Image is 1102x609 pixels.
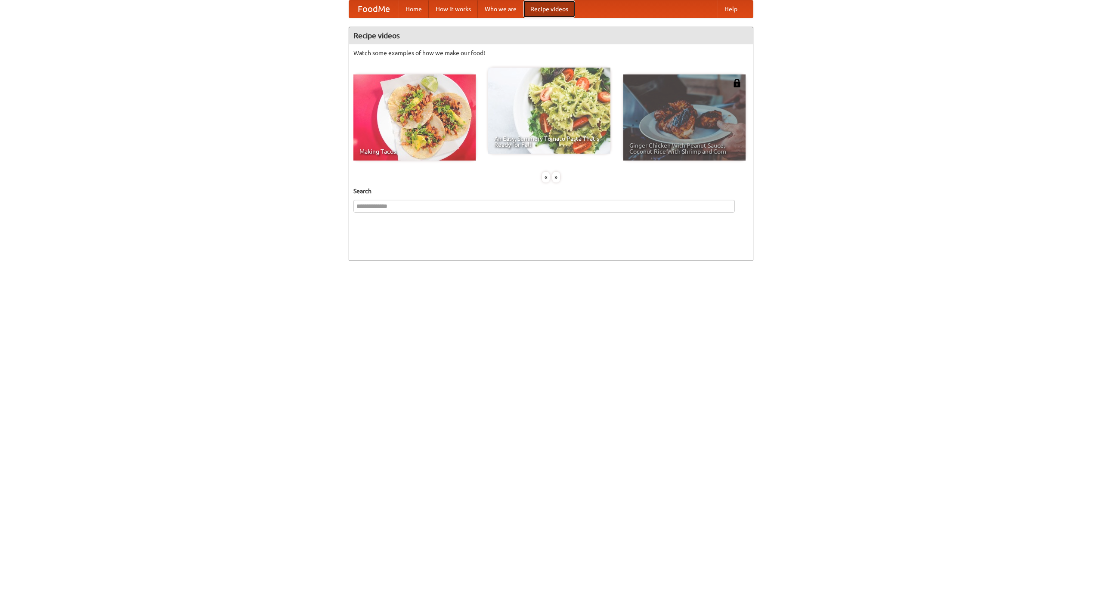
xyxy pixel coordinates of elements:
div: » [552,172,560,182]
a: Making Tacos [353,74,476,161]
a: Recipe videos [523,0,575,18]
a: Help [718,0,744,18]
a: How it works [429,0,478,18]
div: « [542,172,550,182]
h5: Search [353,187,749,195]
p: Watch some examples of how we make our food! [353,49,749,57]
span: An Easy, Summery Tomato Pasta That's Ready for Fall [494,136,604,148]
a: Who we are [478,0,523,18]
img: 483408.png [733,79,741,87]
a: An Easy, Summery Tomato Pasta That's Ready for Fall [488,68,610,154]
span: Making Tacos [359,148,470,155]
a: Home [399,0,429,18]
h4: Recipe videos [349,27,753,44]
a: FoodMe [349,0,399,18]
